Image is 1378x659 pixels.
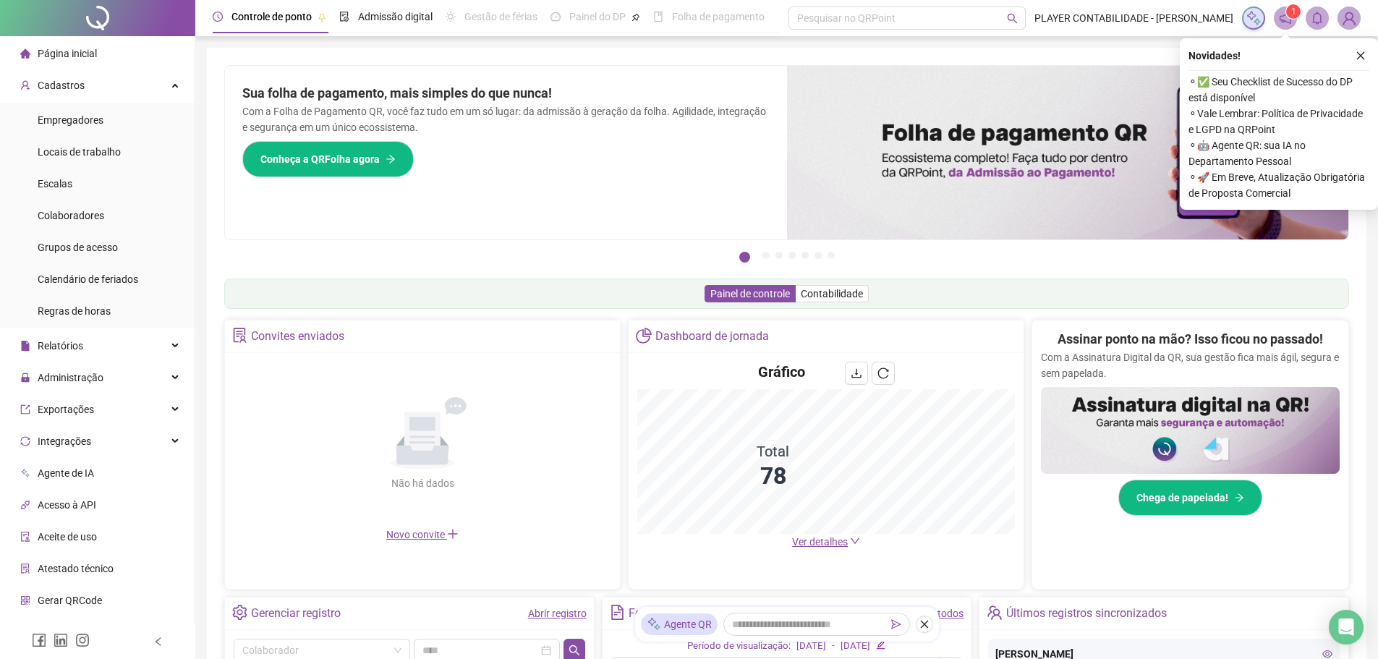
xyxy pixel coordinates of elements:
h4: Gráfico [758,362,805,382]
span: Admissão digital [358,11,433,22]
span: arrow-right [1234,493,1244,503]
span: user-add [20,80,30,90]
button: 2 [762,252,770,259]
span: Agente de IA [38,467,94,479]
span: download [851,367,862,379]
span: facebook [32,633,46,647]
span: clock-circle [213,12,223,22]
span: 1 [1291,7,1296,17]
img: 88370 [1338,7,1360,29]
span: pushpin [318,13,326,22]
span: Gestão de férias [464,11,537,22]
span: linkedin [54,633,68,647]
span: search [1007,13,1018,24]
span: close [1356,51,1366,61]
button: Chega de papelada! [1118,480,1262,516]
button: 6 [815,252,822,259]
span: file-text [610,605,625,620]
span: sync [20,436,30,446]
img: banner%2F02c71560-61a6-44d4-94b9-c8ab97240462.png [1041,387,1340,474]
span: Painel de controle [710,288,790,299]
div: Período de visualização: [687,639,791,654]
span: Folha de pagamento [672,11,765,22]
div: Não há dados [356,475,489,491]
span: Chega de papelada! [1136,490,1228,506]
a: Ver todos [920,608,964,619]
span: Novo convite [386,529,459,540]
span: lock [20,373,30,383]
div: Open Intercom Messenger [1329,610,1364,645]
div: Agente QR [641,613,718,635]
span: ⚬ ✅ Seu Checklist de Sucesso do DP está disponível [1188,74,1369,106]
span: Exportações [38,404,94,415]
span: solution [20,564,30,574]
span: Colaboradores [38,210,104,221]
img: sparkle-icon.fc2bf0ac1784a2077858766a79e2daf3.svg [1246,10,1262,26]
span: sun [446,12,456,22]
button: 3 [775,252,783,259]
span: Atestado técnico [38,563,114,574]
span: search [569,645,580,656]
span: Acesso à API [38,499,96,511]
span: api [20,500,30,510]
span: eye [1322,649,1332,659]
span: Empregadores [38,114,103,126]
span: Grupos de acesso [38,242,118,253]
span: export [20,404,30,414]
span: instagram [75,633,90,647]
span: Regras de horas [38,305,111,317]
span: Cadastros [38,80,85,91]
h2: Assinar ponto na mão? Isso ficou no passado! [1058,329,1323,349]
span: Ver detalhes [792,536,848,548]
button: 5 [801,252,809,259]
span: reload [877,367,889,379]
span: plus [447,528,459,540]
span: qrcode [20,595,30,605]
a: Abrir registro [528,608,587,619]
span: team [987,605,1002,620]
div: Gerenciar registro [251,601,341,626]
span: home [20,48,30,59]
button: 1 [739,252,750,263]
span: Painel do DP [569,11,626,22]
span: Escalas [38,178,72,190]
span: Locais de trabalho [38,146,121,158]
span: edit [876,640,885,650]
span: send [891,619,901,629]
span: close [919,619,930,629]
span: Controle de ponto [231,11,312,22]
img: banner%2F8d14a306-6205-4263-8e5b-06e9a85ad873.png [787,66,1349,239]
div: [DATE] [796,639,826,654]
span: Aceite de uso [38,531,97,543]
span: setting [232,605,247,620]
div: Convites enviados [251,324,344,349]
div: [DATE] [841,639,870,654]
span: left [153,637,163,647]
h2: Sua folha de pagamento, mais simples do que nunca! [242,83,770,103]
p: Com a Folha de Pagamento QR, você faz tudo em um só lugar: da admissão à geração da folha. Agilid... [242,103,770,135]
div: - [832,639,835,654]
span: dashboard [550,12,561,22]
button: Conheça a QRFolha agora [242,141,414,177]
a: Ver detalhes down [792,536,860,548]
span: Conheça a QRFolha agora [260,151,380,167]
button: 7 [828,252,835,259]
span: Integrações [38,435,91,447]
span: arrow-right [386,154,396,164]
span: ⚬ 🚀 Em Breve, Atualização Obrigatória de Proposta Comercial [1188,169,1369,201]
span: pie-chart [636,328,651,343]
sup: 1 [1286,4,1301,19]
span: ⚬ Vale Lembrar: Política de Privacidade e LGPD na QRPoint [1188,106,1369,137]
button: 4 [788,252,796,259]
span: audit [20,532,30,542]
div: Dashboard de jornada [655,324,769,349]
img: sparkle-icon.fc2bf0ac1784a2077858766a79e2daf3.svg [647,617,661,632]
span: notification [1279,12,1292,25]
span: bell [1311,12,1324,25]
span: Gerar QRCode [38,595,102,606]
span: Novidades ! [1188,48,1241,64]
p: Com a Assinatura Digital da QR, sua gestão fica mais ágil, segura e sem papelada. [1041,349,1340,381]
span: PLAYER CONTABILIDADE - [PERSON_NAME] [1034,10,1233,26]
span: file [20,341,30,351]
span: file-done [339,12,349,22]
